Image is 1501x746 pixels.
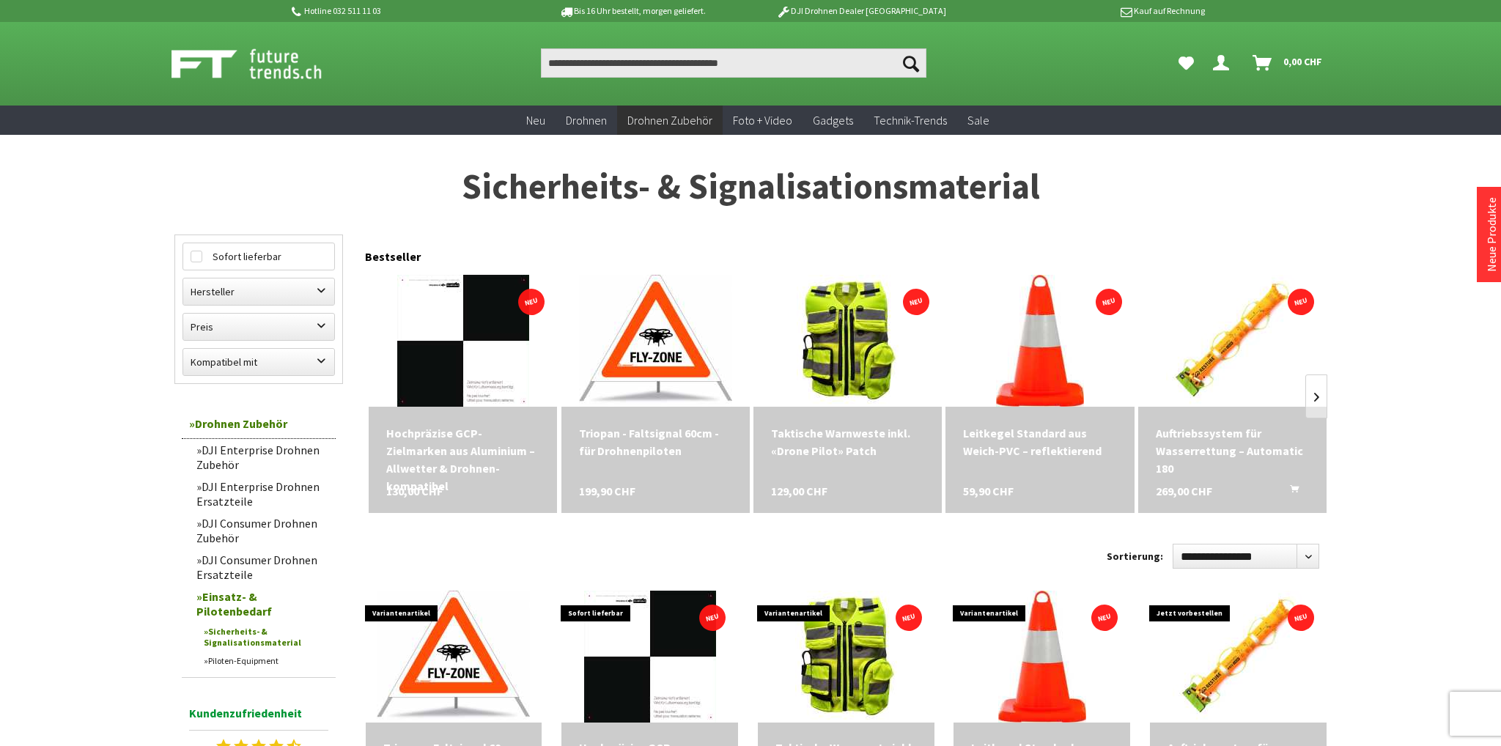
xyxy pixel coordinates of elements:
[1247,48,1329,78] a: Warenkorb
[1207,48,1241,78] a: Dein Konto
[1107,544,1163,568] label: Sortierung:
[397,275,529,407] img: Hochpräzise GCP-Zielmarken aus Aluminium – Allwetter & Drohnen-kompatibel
[517,2,746,20] p: Bis 16 Uhr bestellt, morgen geliefert.
[803,106,863,136] a: Gadgets
[967,113,989,128] span: Sale
[584,591,716,723] img: Hochpräzise GCP-Zielmarken aus Aluminium – Allwetter & Drohnen-kompatibel
[957,106,1000,136] a: Sale
[386,424,539,495] div: Hochpräzise GCP-Zielmarken aus Aluminium – Allwetter & Drohnen-kompatibel
[863,106,957,136] a: Technik-Trends
[896,48,926,78] button: Suchen
[377,591,530,723] img: Triopan - Faltsignal 60cm - für Drohnenpiloten
[963,424,1116,459] div: Leitkegel Standard aus Weich-PVC – reflektierend
[579,424,732,459] a: Triopan - Faltsignal 60cm - für Drohnenpiloten 199,90 CHF
[196,651,336,670] a: Piloten-Equipment
[526,113,545,128] span: Neu
[627,113,712,128] span: Drohnen Zubehör
[617,106,723,136] a: Drohnen Zubehör
[1156,424,1309,477] div: Auftriebssystem für Wasserrettung – Automatic 180
[723,106,803,136] a: Foto + Video
[797,275,899,407] img: Taktische Warnweste inkl. «Drone Pilot» Patch
[1283,50,1322,73] span: 0,00 CHF
[196,622,336,651] a: Sicherheits- & Signalisationsmaterial
[874,113,947,128] span: Technik-Trends
[976,2,1204,20] p: Kauf auf Rechnung
[1166,275,1298,407] img: Auftriebssystem für Wasserrettung – Automatic 180
[183,349,334,375] label: Kompatibel mit
[183,314,334,340] label: Preis
[963,424,1116,459] a: Leitkegel Standard aus Weich-PVC – reflektierend 59,90 CHF
[1156,482,1212,500] span: 269,00 CHF
[1272,482,1308,501] button: In den Warenkorb
[183,278,334,305] label: Hersteller
[747,2,976,20] p: DJI Drohnen Dealer [GEOGRAPHIC_DATA]
[733,113,792,128] span: Foto + Video
[516,106,556,136] a: Neu
[189,549,336,586] a: DJI Consumer Drohnen Ersatzteile
[963,482,1014,500] span: 59,90 CHF
[172,45,354,82] img: Shop Futuretrends - zur Startseite wechseln
[189,476,336,512] a: DJI Enterprise Drohnen Ersatzteile
[771,424,924,459] a: Taktische Warnweste inkl. «Drone Pilot» Patch 129,00 CHF
[541,48,926,78] input: Produkt, Marke, Kategorie, EAN, Artikelnummer…
[813,113,853,128] span: Gadgets
[182,409,336,439] a: Drohnen Zubehör
[996,275,1084,407] img: Leitkegel Standard aus Weich-PVC – reflektierend
[556,106,617,136] a: Drohnen
[189,703,328,731] span: Kundenzufriedenheit
[189,512,336,549] a: DJI Consumer Drohnen Zubehör
[174,169,1327,205] h1: Sicherheits- & Signalisationsmaterial
[579,275,732,407] img: Triopan - Faltsignal 60cm - für Drohnenpiloten
[579,482,635,500] span: 199,90 CHF
[1484,197,1499,272] a: Neue Produkte
[579,424,732,459] div: Triopan - Faltsignal 60cm - für Drohnenpiloten
[189,439,336,476] a: DJI Enterprise Drohnen Zubehör
[998,591,1086,723] img: Leitkegel Standard aus Weich-PVC – reflektierend
[189,586,336,622] a: Einsatz- & Pilotenbedarf
[289,2,517,20] p: Hotline 032 511 11 03
[386,424,539,495] a: Hochpräzise GCP-Zielmarken aus Aluminium – Allwetter & Drohnen-kompatibel 130,00 CHF
[1171,48,1201,78] a: Meine Favoriten
[1156,424,1309,477] a: Auftriebssystem für Wasserrettung – Automatic 180 269,00 CHF In den Warenkorb
[771,482,827,500] span: 129,00 CHF
[1173,591,1305,723] img: Auftriebssystem für Wasserrettung – Automatic 180
[771,424,924,459] div: Taktische Warnweste inkl. «Drone Pilot» Patch
[386,482,443,500] span: 130,00 CHF
[566,113,607,128] span: Drohnen
[365,234,1327,271] div: Bestseller
[795,591,897,723] img: Taktische Warnweste inkl. «Drone Pilot» Patch
[183,243,334,270] label: Sofort lieferbar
